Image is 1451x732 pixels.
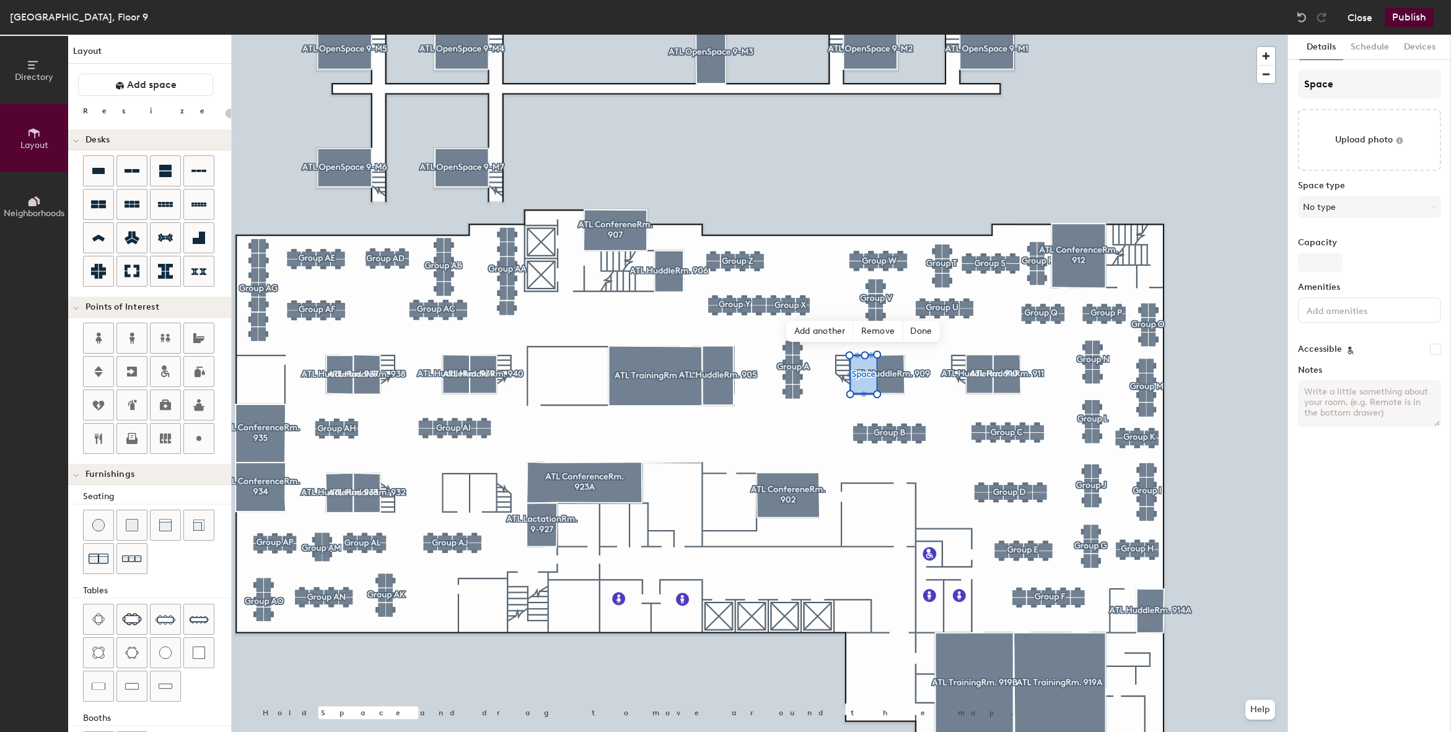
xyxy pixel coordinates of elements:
img: Couch (middle) [159,519,172,531]
button: Devices [1396,35,1443,60]
button: Close [1348,7,1372,27]
img: Redo [1315,11,1328,24]
span: Neighborhoods [4,208,64,219]
span: Add another [787,321,854,342]
img: Couch (x3) [122,549,142,569]
img: Couch (x2) [89,549,108,569]
img: Six seat round table [125,647,139,659]
button: Ten seat table [183,604,214,635]
img: Ten seat table [189,609,209,629]
button: Table (1x1) [183,637,214,668]
span: Furnishings [85,469,134,479]
img: Table (1x4) [159,680,172,692]
img: Four seat round table [92,647,105,659]
span: Layout [20,140,48,150]
span: Directory [15,72,53,82]
div: Resize [83,106,220,116]
button: Couch (x3) [116,543,147,574]
div: [GEOGRAPHIC_DATA], Floor 9 [10,9,148,25]
div: Seating [83,490,231,503]
img: Cushion [126,519,138,531]
label: Space type [1298,181,1441,191]
label: Amenities [1298,282,1441,292]
img: Undo [1295,11,1308,24]
button: Table (1x2) [83,671,114,702]
button: Four seat round table [83,637,114,668]
button: Couch (x2) [83,543,114,574]
span: Add space [127,79,177,91]
label: Capacity [1298,238,1441,248]
span: Remove [854,321,903,342]
button: Publish [1385,7,1434,27]
button: Table (1x3) [116,671,147,702]
button: Couch (corner) [183,510,214,541]
h1: Layout [68,45,231,64]
button: Schedule [1343,35,1396,60]
label: Notes [1298,365,1441,375]
button: Four seat table [83,604,114,635]
button: Table (1x4) [150,671,181,702]
button: Eight seat table [150,604,181,635]
button: Six seat table [116,604,147,635]
button: Cushion [116,510,147,541]
img: Table (1x2) [92,680,105,692]
span: Done [903,321,939,342]
button: Upload photo [1298,109,1441,171]
img: Six seat table [122,613,142,625]
button: Stool [83,510,114,541]
div: Tables [83,584,231,598]
label: Accessible [1298,344,1342,354]
button: Help [1245,700,1275,720]
button: Add space [78,74,213,96]
img: Couch (corner) [193,519,205,531]
img: Table (1x3) [125,680,139,692]
span: Desks [85,135,110,145]
button: Couch (middle) [150,510,181,541]
img: Eight seat table [156,609,175,629]
img: Stool [92,519,105,531]
img: Table (round) [159,647,172,659]
img: Table (1x1) [193,647,205,659]
div: Booths [83,712,231,725]
span: Points of Interest [85,302,159,312]
button: Six seat round table [116,637,147,668]
input: Add amenities [1304,302,1416,317]
img: Four seat table [92,613,105,625]
button: Table (round) [150,637,181,668]
button: Details [1299,35,1343,60]
button: No type [1298,196,1441,218]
